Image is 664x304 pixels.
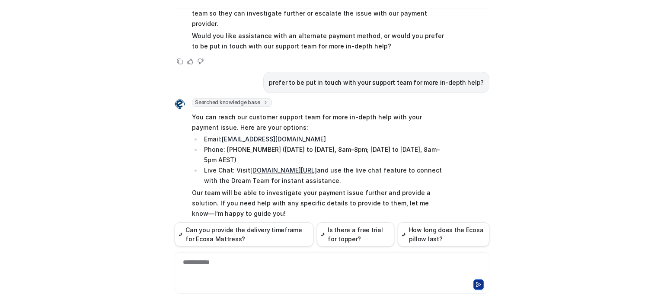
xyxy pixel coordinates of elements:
a: [EMAIL_ADDRESS][DOMAIN_NAME] [222,135,326,143]
li: Email: [201,134,445,144]
p: prefer to be put in touch with your support team for more in-depth help? [269,77,484,88]
li: Phone: [PHONE_NUMBER] ([DATE] to [DATE], 8am–8pm; [DATE] to [DATE], 8am–5pm AEST) [201,144,445,165]
li: Live Chat: Visit and use the live chat feature to connect with the Dream Team for instant assista... [201,165,445,186]
p: Our team will be able to investigate your payment issue further and provide a solution. If you ne... [192,188,445,219]
p: You can reach our customer support team for more in-depth help with your payment issue. Here are ... [192,112,445,133]
button: Can you provide the delivery timeframe for Ecosa Mattress? [175,222,313,246]
span: Searched knowledge base [192,98,272,107]
img: Widget [175,99,185,109]
button: Is there a free trial for topper? [317,222,394,246]
a: [DOMAIN_NAME][URL] [250,166,317,174]
button: How long does the Ecosa pillow last? [398,222,489,246]
p: Would you like assistance with an alternate payment method, or would you prefer to be put in touc... [192,31,445,51]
